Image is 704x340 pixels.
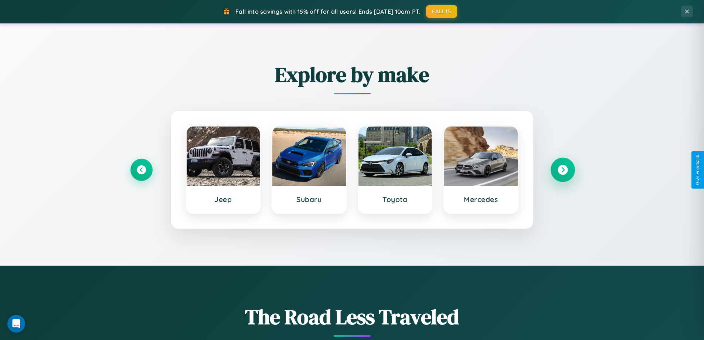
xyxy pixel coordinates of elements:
[452,195,510,204] h3: Mercedes
[7,315,25,333] div: Open Intercom Messenger
[235,8,421,15] span: Fall into savings with 15% off for all users! Ends [DATE] 10am PT.
[695,155,700,185] div: Give Feedback
[366,195,425,204] h3: Toyota
[130,303,574,331] h1: The Road Less Traveled
[280,195,339,204] h3: Subaru
[130,60,574,89] h2: Explore by make
[426,5,457,18] button: FALL15
[194,195,253,204] h3: Jeep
